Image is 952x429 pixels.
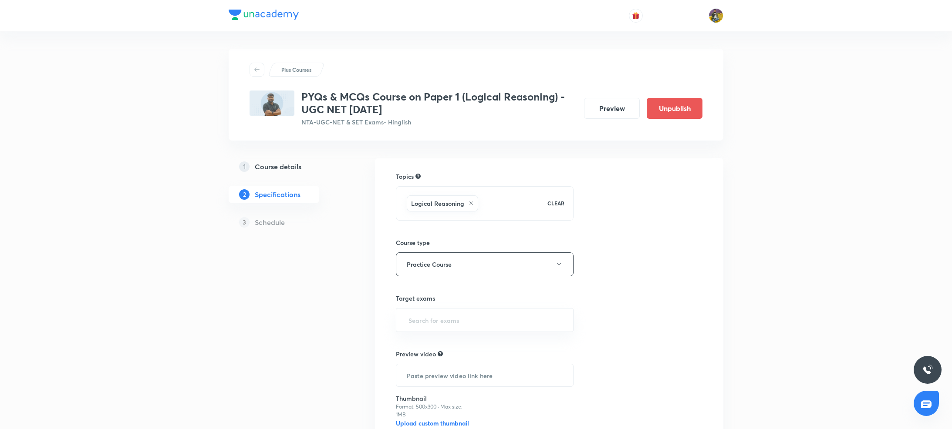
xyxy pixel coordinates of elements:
[629,9,643,23] button: avatar
[396,349,436,359] h6: Preview video
[647,98,702,119] button: Unpublish
[584,98,640,119] button: Preview
[301,117,577,127] p: NTA-UGC-NET & SET Exams • Hinglish
[632,12,640,20] img: avatar
[396,403,470,419] p: Format: 500x300 · Max size: 1MB
[229,10,299,22] a: Company Logo
[301,90,577,116] h3: PYQs & MCQs Course on Paper 1 (Logical Reasoning) - UGC NET [DATE]
[568,319,570,321] button: Open
[396,394,470,403] h6: Thumbnail
[415,172,421,180] div: Search for topics
[396,364,573,386] input: Paste preview video link here
[239,217,250,228] p: 3
[239,161,250,172] p: 1
[396,238,574,247] h6: Course type
[396,172,414,181] h6: Topics
[239,189,250,200] p: 2
[396,252,574,276] button: Practice Course
[229,10,299,20] img: Company Logo
[396,294,574,303] h6: Target exams
[547,199,564,207] p: CLEAR
[250,90,294,116] img: A397FA1A-DAD9-48F6-B9B5-86367AB3DD42_plus.png
[407,312,563,328] input: Search for exams
[438,350,443,358] div: Explain about your course, what you’ll be teaching, how it will help learners in their preparation
[709,8,723,23] img: sajan k
[229,158,347,175] a: 1Course details
[411,199,464,208] h6: Logical Reasoning
[255,161,301,172] h5: Course details
[255,217,285,228] h5: Schedule
[281,66,311,74] p: Plus Courses
[255,189,300,200] h5: Specifications
[922,365,933,375] img: ttu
